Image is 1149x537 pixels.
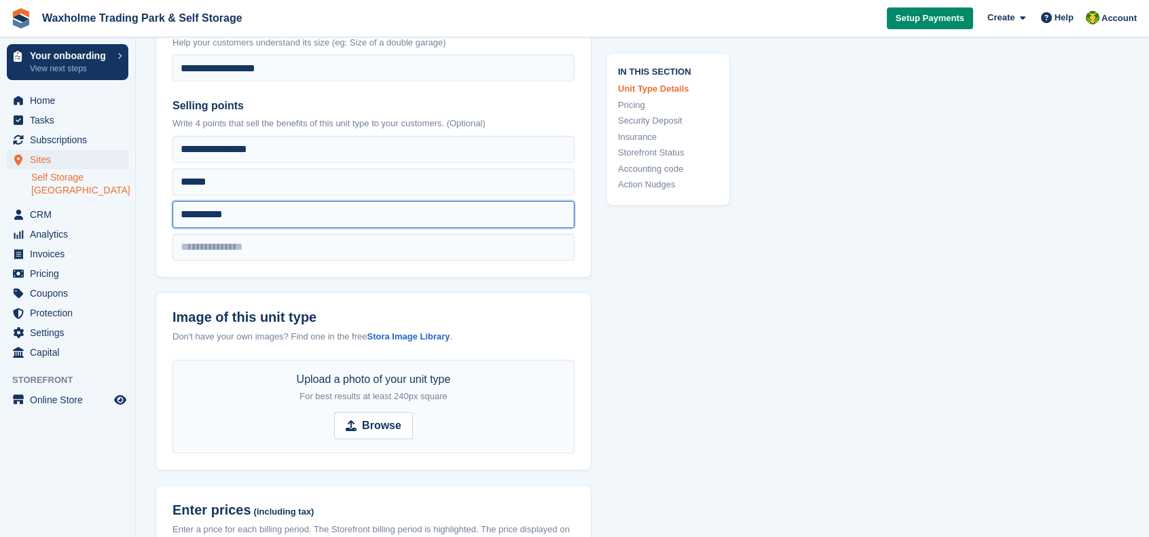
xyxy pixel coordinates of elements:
span: Online Store [30,390,111,409]
a: menu [7,303,128,322]
a: Pricing [618,98,718,111]
span: Invoices [30,244,111,263]
span: Capital [30,343,111,362]
a: menu [7,343,128,362]
span: Settings [30,323,111,342]
div: Upload a photo of your unit type [297,371,451,404]
a: Your onboarding View next steps [7,44,128,80]
a: menu [7,91,128,110]
a: Setup Payments [887,7,973,30]
a: menu [7,390,128,409]
a: Unit Type Details [618,82,718,96]
span: Analytics [30,225,111,244]
span: Sites [30,150,111,169]
strong: Browse [362,418,401,434]
input: Browse [334,412,413,439]
span: Create [987,11,1015,24]
span: Pricing [30,264,111,283]
a: Preview store [112,392,128,408]
span: Home [30,91,111,110]
a: menu [7,284,128,303]
p: Help your customers understand its size (eg: Size of a double garage) [172,36,574,50]
p: Your onboarding [30,51,111,60]
img: stora-icon-8386f47178a22dfd0bd8f6a31ec36ba5ce8667c1dd55bd0f319d3a0aa187defe.svg [11,8,31,29]
a: menu [7,244,128,263]
span: In this section [618,64,718,77]
a: Accounting code [618,162,718,175]
img: Waxholme Self Storage [1086,11,1099,24]
p: View next steps [30,62,111,75]
a: menu [7,130,128,149]
span: Tasks [30,111,111,130]
span: (including tax) [254,507,314,517]
span: Protection [30,303,111,322]
label: Image of this unit type [172,310,574,325]
label: Selling points [172,98,574,114]
a: menu [7,323,128,342]
span: Storefront [12,373,135,387]
span: CRM [30,205,111,224]
a: menu [7,111,128,130]
a: Stora Image Library [367,331,450,341]
a: Storefront Status [618,146,718,160]
div: Don't have your own images? Find one in the free . [172,330,574,344]
span: Setup Payments [896,12,964,25]
span: Help [1055,11,1074,24]
p: Write 4 points that sell the benefits of this unit type to your customers. (Optional) [172,117,574,130]
a: Action Nudges [618,178,718,191]
span: For best results at least 240px square [299,391,448,401]
a: menu [7,264,128,283]
a: Insurance [618,130,718,143]
a: Waxholme Trading Park & Self Storage [37,7,248,29]
span: Coupons [30,284,111,303]
a: menu [7,205,128,224]
span: Subscriptions [30,130,111,149]
span: Account [1101,12,1137,25]
span: Enter prices [172,502,251,518]
a: Self Storage [GEOGRAPHIC_DATA] [31,171,128,197]
a: menu [7,225,128,244]
a: Security Deposit [618,114,718,128]
a: menu [7,150,128,169]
